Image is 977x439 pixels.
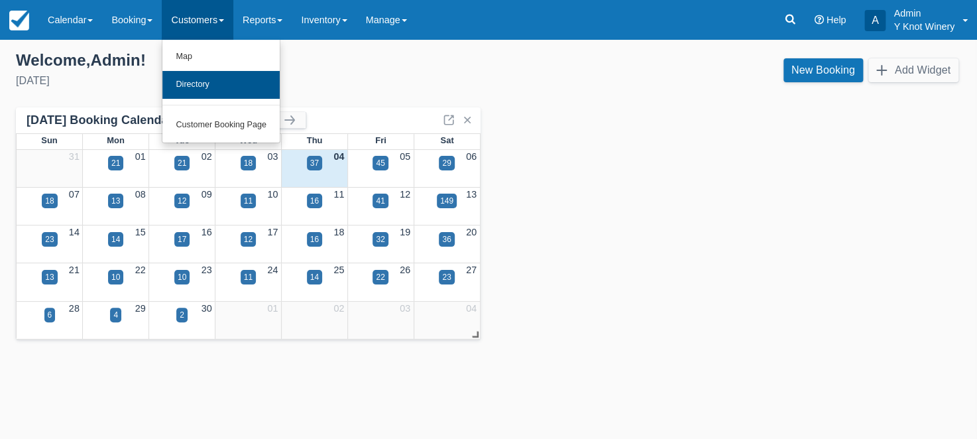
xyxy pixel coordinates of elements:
[69,227,80,237] a: 14
[69,265,80,275] a: 21
[893,7,954,20] p: Admin
[174,135,189,145] span: Tue
[442,271,451,283] div: 23
[864,10,886,31] div: A
[310,195,319,207] div: 16
[442,157,451,169] div: 29
[45,195,54,207] div: 18
[783,58,863,82] a: New Booking
[162,43,280,71] a: Map
[244,157,253,169] div: 18
[466,227,477,237] a: 20
[111,271,120,283] div: 10
[267,189,278,200] a: 10
[45,233,54,245] div: 23
[135,265,146,275] a: 22
[178,233,186,245] div: 17
[111,157,120,169] div: 21
[267,227,278,237] a: 17
[113,309,118,321] div: 4
[466,265,477,275] a: 27
[201,151,212,162] a: 02
[333,303,344,314] a: 02
[111,233,120,245] div: 14
[310,271,319,283] div: 14
[376,233,384,245] div: 32
[27,113,241,128] div: [DATE] Booking Calendar
[376,195,384,207] div: 41
[333,227,344,237] a: 18
[868,58,958,82] button: Add Widget
[178,271,186,283] div: 10
[375,135,386,145] span: Fri
[201,227,212,237] a: 16
[45,271,54,283] div: 13
[201,265,212,275] a: 23
[69,151,80,162] a: 31
[162,71,280,99] a: Directory
[267,151,278,162] a: 03
[466,189,477,200] a: 13
[400,189,410,200] a: 12
[440,195,453,207] div: 149
[244,233,253,245] div: 12
[466,151,477,162] a: 06
[135,151,146,162] a: 01
[333,189,344,200] a: 11
[815,15,824,25] i: Help
[440,135,453,145] span: Sat
[310,233,319,245] div: 16
[310,157,319,169] div: 37
[9,11,29,31] img: checkfront-main-nav-mini-logo.png
[244,271,253,283] div: 11
[333,151,344,162] a: 04
[244,195,253,207] div: 11
[400,303,410,314] a: 03
[48,309,52,321] div: 6
[267,265,278,275] a: 24
[333,265,344,275] a: 25
[827,15,846,25] span: Help
[135,227,146,237] a: 15
[400,265,410,275] a: 26
[69,303,80,314] a: 28
[307,135,323,145] span: Thu
[239,135,257,145] span: Wed
[201,189,212,200] a: 09
[162,111,280,139] a: Customer Booking Page
[16,73,478,89] div: [DATE]
[376,157,384,169] div: 45
[135,189,146,200] a: 08
[111,195,120,207] div: 13
[69,189,80,200] a: 07
[41,135,57,145] span: Sun
[400,151,410,162] a: 05
[201,303,212,314] a: 30
[178,157,186,169] div: 21
[267,303,278,314] a: 01
[893,20,954,33] p: Y Knot Winery
[162,40,280,143] ul: Customers
[466,303,477,314] a: 04
[180,309,184,321] div: 2
[376,271,384,283] div: 22
[442,233,451,245] div: 36
[107,135,125,145] span: Mon
[16,50,478,70] div: Welcome , Admin !
[178,195,186,207] div: 12
[400,227,410,237] a: 19
[135,303,146,314] a: 29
